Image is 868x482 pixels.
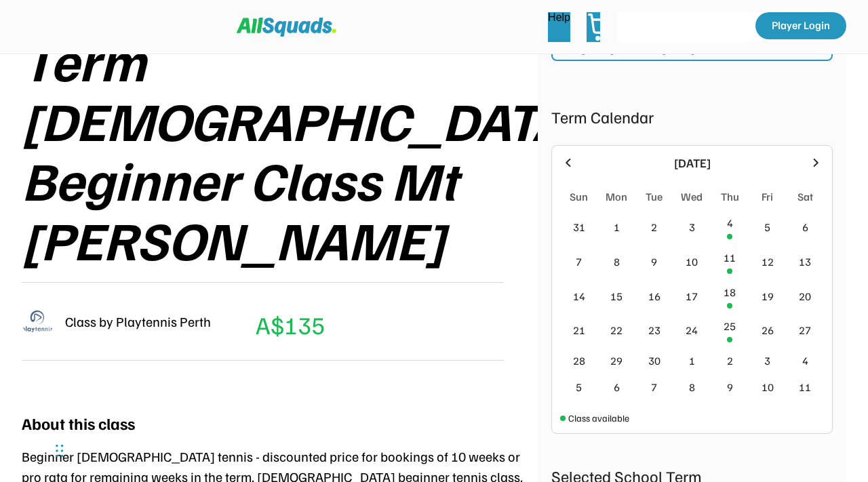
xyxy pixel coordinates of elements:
[651,254,657,270] div: 9
[721,188,739,205] div: Thu
[724,318,736,334] div: 25
[799,254,811,270] div: 13
[548,12,570,42] a: Help
[762,188,773,205] div: Fri
[22,305,54,338] img: playtennis%20blue%20logo%201.png
[686,254,698,270] div: 10
[651,219,657,235] div: 2
[762,379,774,395] div: 10
[581,43,735,54] span: [DATE] 7:30 am - [DATE] 9:00 am
[573,219,585,235] div: 31
[610,288,623,304] div: 15
[583,154,801,172] div: [DATE]
[799,322,811,338] div: 27
[614,379,620,395] div: 6
[256,306,325,343] div: A$135
[651,379,657,395] div: 7
[802,219,808,235] div: 6
[648,353,660,369] div: 30
[762,322,774,338] div: 26
[570,188,588,205] div: Sun
[576,254,582,270] div: 7
[614,254,620,270] div: 8
[802,353,808,369] div: 4
[573,288,585,304] div: 14
[724,284,736,300] div: 18
[797,188,813,205] div: Sat
[686,322,698,338] div: 24
[762,254,774,270] div: 12
[551,104,833,129] div: Term Calendar
[648,288,660,304] div: 16
[799,379,811,395] div: 11
[614,219,620,235] div: 1
[587,12,616,42] img: shopping-cart-01%20%281%29.svg
[22,30,585,268] div: Term [DEMOGRAPHIC_DATA] Beginner Class Mt [PERSON_NAME]
[576,379,582,395] div: 5
[755,12,846,39] button: Player Login
[727,215,733,231] div: 4
[727,353,733,369] div: 2
[65,311,211,332] div: Class by Playtennis Perth
[610,353,623,369] div: 29
[648,322,660,338] div: 23
[686,288,698,304] div: 17
[573,353,585,369] div: 28
[689,219,695,235] div: 3
[764,353,770,369] div: 3
[724,249,736,266] div: 11
[681,188,703,205] div: Wed
[689,353,695,369] div: 1
[727,379,733,395] div: 9
[573,322,585,338] div: 21
[762,288,774,304] div: 19
[606,188,627,205] div: Mon
[610,322,623,338] div: 22
[646,188,663,205] div: Tue
[237,18,336,37] img: Squad%20Logo.svg
[568,411,629,425] div: Class available
[764,219,770,235] div: 5
[689,379,695,395] div: 8
[22,411,135,435] div: About this class
[799,288,811,304] div: 20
